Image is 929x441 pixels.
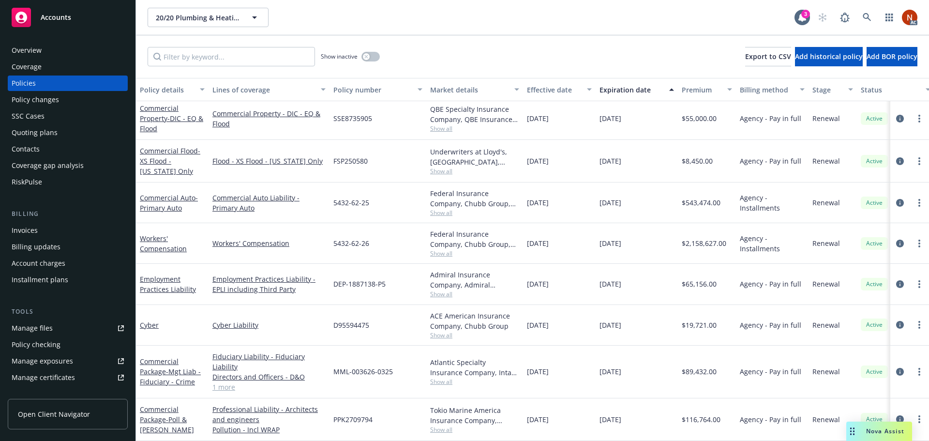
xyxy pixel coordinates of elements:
[430,311,519,331] div: ACE American Insurance Company, Chubb Group
[8,108,128,124] a: SSC Cases
[801,10,810,18] div: 3
[682,279,717,289] span: $65,156.00
[8,307,128,317] div: Tools
[333,238,369,248] span: 5432-62-26
[18,409,90,419] span: Open Client Navigator
[12,353,73,369] div: Manage exposures
[8,76,128,91] a: Policies
[212,193,326,213] a: Commercial Auto Liability - Primary Auto
[430,290,519,298] span: Show all
[430,331,519,339] span: Show all
[12,239,60,255] div: Billing updates
[740,320,801,330] span: Agency - Pay in full
[914,278,925,290] a: more
[8,256,128,271] a: Account charges
[835,8,854,27] a: Report a Bug
[599,320,621,330] span: [DATE]
[430,378,519,386] span: Show all
[12,158,84,173] div: Coverage gap analysis
[809,78,857,101] button: Stage
[894,413,906,425] a: circleInformation
[682,414,720,425] span: $116,764.00
[682,366,717,377] span: $89,432.00
[140,85,194,95] div: Policy details
[865,114,884,123] span: Active
[8,4,128,31] a: Accounts
[740,85,794,95] div: Billing method
[867,52,917,61] span: Add BOR policy
[140,405,194,434] a: Commercial Package
[12,223,38,238] div: Invoices
[914,238,925,249] a: more
[212,372,326,382] a: Directors and Officers - D&O
[527,414,549,425] span: [DATE]
[894,319,906,331] a: circleInformation
[865,367,884,376] span: Active
[333,366,393,377] span: MML-003626-0325
[8,209,128,219] div: Billing
[12,141,40,157] div: Contacts
[156,13,240,23] span: 20/20 Plumbing & Heating, Inc.
[8,125,128,140] a: Quoting plans
[148,8,269,27] button: 20/20 Plumbing & Heating, Inc.
[682,198,720,208] span: $543,474.00
[333,198,369,208] span: 5432-62-25
[140,367,201,386] span: - Mgt Liab - Fiduciary - Crime
[12,108,45,124] div: SSC Cases
[894,238,906,249] a: circleInformation
[740,113,801,123] span: Agency - Pay in full
[430,85,509,95] div: Market details
[527,113,549,123] span: [DATE]
[212,382,326,392] a: 1 more
[8,239,128,255] a: Billing updates
[812,198,840,208] span: Renewal
[430,357,519,378] div: Atlantic Specialty Insurance Company, Intact Insurance, CRC Group
[865,320,884,329] span: Active
[8,43,128,58] a: Overview
[914,413,925,425] a: more
[527,238,549,248] span: [DATE]
[894,113,906,124] a: circleInformation
[682,85,721,95] div: Premium
[140,114,203,133] span: - DIC - EQ & Flood
[212,156,326,166] a: Flood - XS Flood - [US_STATE] Only
[740,414,801,425] span: Agency - Pay in full
[8,174,128,190] a: RiskPulse
[599,238,621,248] span: [DATE]
[136,78,209,101] button: Policy details
[12,174,42,190] div: RiskPulse
[8,337,128,352] a: Policy checking
[8,370,128,385] a: Manage certificates
[740,193,805,213] span: Agency - Installments
[599,366,621,377] span: [DATE]
[599,198,621,208] span: [DATE]
[902,10,917,25] img: photo
[599,113,621,123] span: [DATE]
[333,414,373,425] span: PPK2709794
[599,156,621,166] span: [DATE]
[745,52,791,61] span: Export to CSV
[678,78,736,101] button: Premium
[430,209,519,217] span: Show all
[894,197,906,209] a: circleInformation
[8,92,128,107] a: Policy changes
[527,320,549,330] span: [DATE]
[846,422,858,441] div: Drag to move
[736,78,809,101] button: Billing method
[914,197,925,209] a: more
[12,59,42,75] div: Coverage
[12,92,59,107] div: Policy changes
[8,320,128,336] a: Manage files
[12,386,60,402] div: Manage claims
[8,353,128,369] a: Manage exposures
[140,193,198,213] span: - Primary Auto
[212,274,326,294] a: Employment Practices Liability - EPLI including Third Party
[813,8,832,27] a: Start snowing
[12,272,68,288] div: Installment plans
[682,113,717,123] span: $55,000.00
[140,274,196,294] a: Employment Practices Liability
[140,193,198,213] a: Commercial Auto
[596,78,678,101] button: Expiration date
[430,426,519,434] span: Show all
[212,85,315,95] div: Lines of coverage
